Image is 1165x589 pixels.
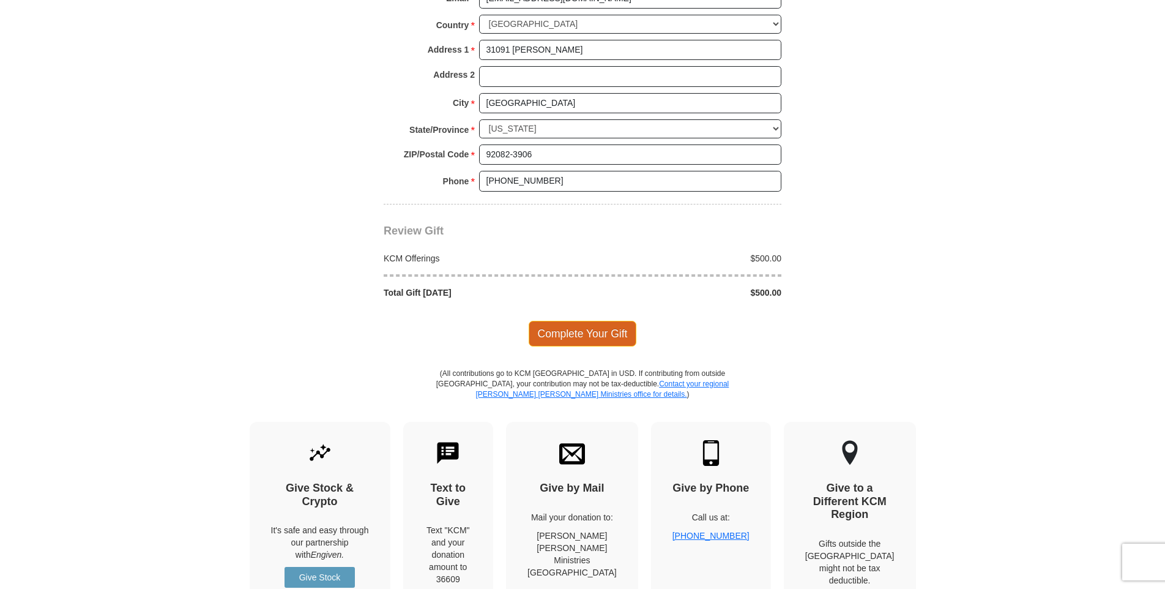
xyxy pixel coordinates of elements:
[582,252,788,264] div: $500.00
[378,287,583,299] div: Total Gift [DATE]
[582,287,788,299] div: $500.00
[409,121,469,138] strong: State/Province
[285,567,355,588] a: Give Stock
[428,41,469,58] strong: Address 1
[841,440,858,466] img: other-region
[453,94,469,111] strong: City
[672,511,750,523] p: Call us at:
[436,17,469,34] strong: Country
[529,321,637,347] span: Complete Your Gift
[311,550,344,560] i: Engiven.
[433,66,475,83] strong: Address 2
[425,524,472,585] div: Text "KCM" and your donation amount to 36609
[527,511,617,523] p: Mail your donation to:
[271,482,369,508] h4: Give Stock & Crypto
[805,538,895,587] p: Gifts outside the [GEOGRAPHIC_DATA] might not be tax deductible.
[443,173,469,190] strong: Phone
[425,482,472,508] h4: Text to Give
[527,482,617,495] h4: Give by Mail
[672,531,750,541] a: [PHONE_NUMBER]
[805,482,895,522] h4: Give to a Different KCM Region
[435,440,461,466] img: text-to-give.svg
[527,530,617,579] p: [PERSON_NAME] [PERSON_NAME] Ministries [GEOGRAPHIC_DATA]
[404,146,469,163] strong: ZIP/Postal Code
[559,440,585,466] img: envelope.svg
[271,524,369,561] p: It's safe and easy through our partnership with
[698,440,724,466] img: mobile.svg
[436,369,729,422] p: (All contributions go to KCM [GEOGRAPHIC_DATA] in USD. If contributing from outside [GEOGRAPHIC_D...
[384,225,444,237] span: Review Gift
[307,440,333,466] img: give-by-stock.svg
[378,252,583,264] div: KCM Offerings
[672,482,750,495] h4: Give by Phone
